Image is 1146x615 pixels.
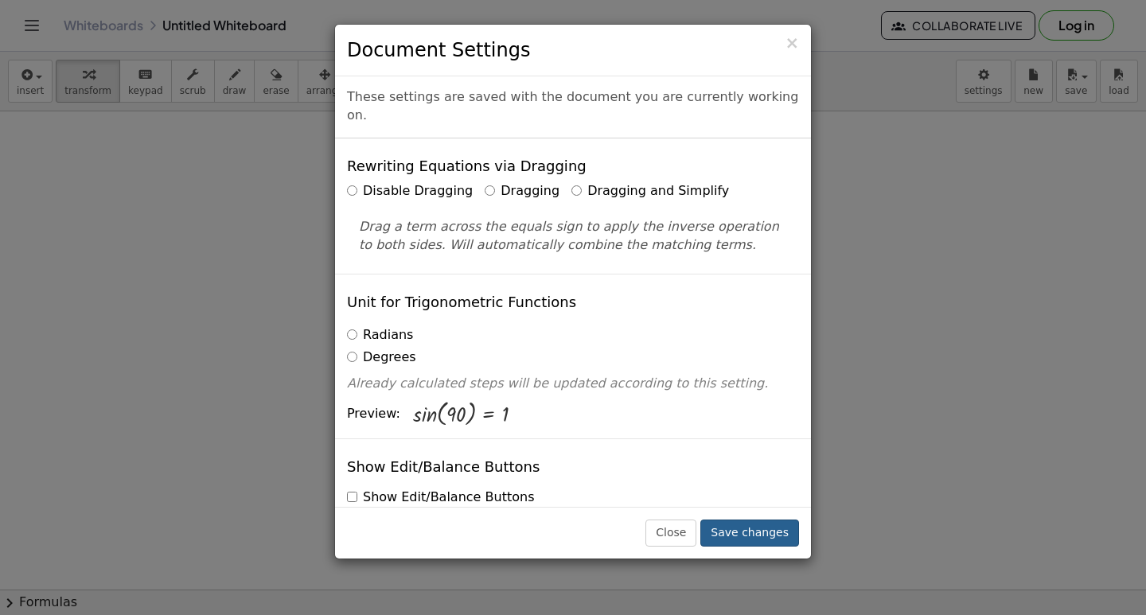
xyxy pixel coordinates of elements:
[347,294,576,310] h4: Unit for Trigonometric Functions
[335,76,811,138] div: These settings are saved with the document you are currently working on.
[347,158,587,174] h4: Rewriting Equations via Dragging
[347,405,400,423] span: Preview:
[347,348,416,367] label: Degrees
[359,218,787,255] p: Drag a term across the equals sign to apply the inverse operation to both sides. Will automatical...
[485,185,495,196] input: Dragging
[347,375,799,393] p: Already calculated steps will be updated according to this setting.
[571,182,729,200] label: Dragging and Simplify
[347,329,357,340] input: Radians
[571,185,582,196] input: Dragging and Simplify
[645,520,696,547] button: Close
[347,182,473,200] label: Disable Dragging
[347,352,357,362] input: Degrees
[347,37,799,64] h3: Document Settings
[485,182,559,200] label: Dragging
[347,459,540,475] h4: Show Edit/Balance Buttons
[700,520,799,547] button: Save changes
[347,492,357,502] input: Show Edit/Balance Buttons
[347,488,534,507] label: Show Edit/Balance Buttons
[785,35,799,52] button: Close
[347,326,413,344] label: Radians
[785,33,799,53] span: ×
[347,185,357,196] input: Disable Dragging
